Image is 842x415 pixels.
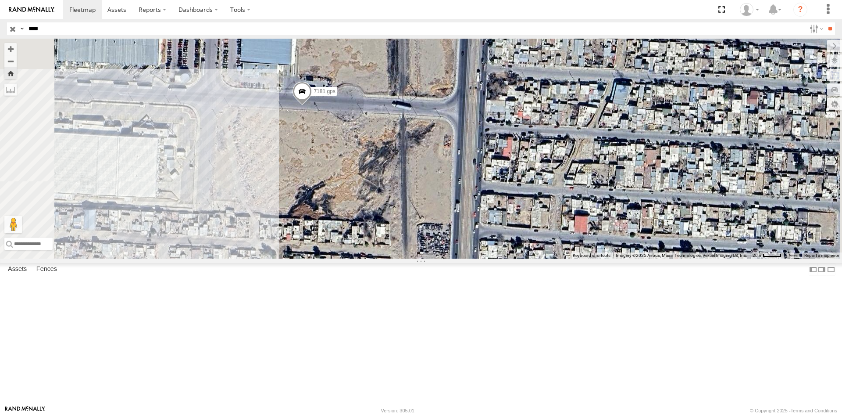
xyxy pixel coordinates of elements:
[806,22,825,35] label: Search Filter Options
[827,98,842,110] label: Map Settings
[32,263,61,276] label: Fences
[314,88,335,94] span: 7181 gps
[753,253,763,258] span: 20 m
[616,253,747,258] span: Imagery ©2025 Airbus, Maxar Technologies, Vexcel Imaging US, Inc.
[4,83,17,96] label: Measure
[791,408,837,413] a: Terms and Conditions
[4,67,17,79] button: Zoom Home
[750,253,784,259] button: Map Scale: 20 m per 39 pixels
[788,254,798,257] a: Terms
[9,7,54,13] img: rand-logo.svg
[817,263,826,276] label: Dock Summary Table to the Right
[18,22,25,35] label: Search Query
[4,216,22,233] button: Drag Pegman onto the map to open Street View
[573,253,610,259] button: Keyboard shortcuts
[827,263,835,276] label: Hide Summary Table
[5,406,45,415] a: Visit our Website
[737,3,762,16] div: fernando ponce
[793,3,807,17] i: ?
[750,408,837,413] div: © Copyright 2025 -
[4,263,31,276] label: Assets
[4,55,17,67] button: Zoom out
[804,253,839,258] a: Report a map error
[381,408,414,413] div: Version: 305.01
[4,43,17,55] button: Zoom in
[809,263,817,276] label: Dock Summary Table to the Left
